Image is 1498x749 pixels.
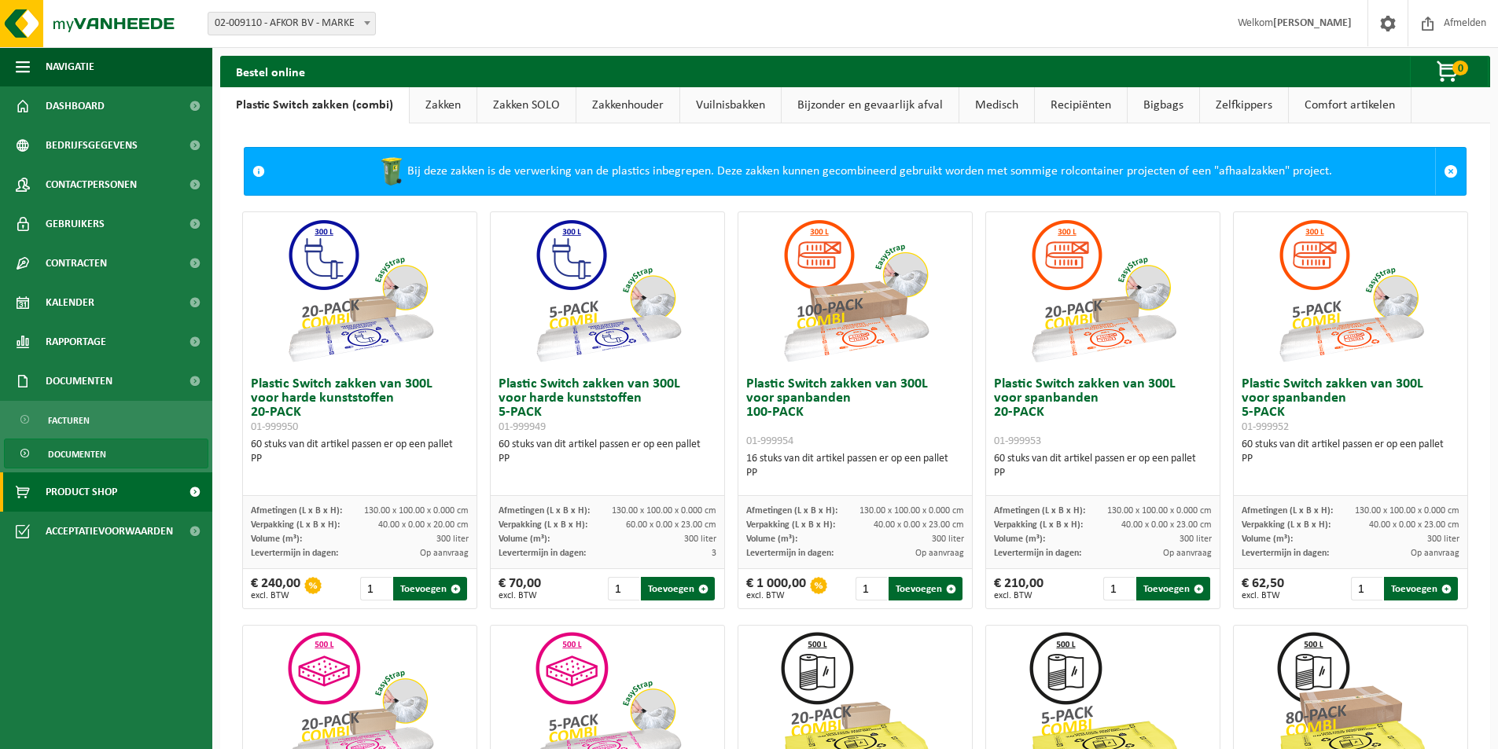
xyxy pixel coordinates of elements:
img: 01-999950 [282,212,439,369]
span: 01-999953 [994,435,1041,447]
span: 40.00 x 0.00 x 23.00 cm [1121,520,1212,530]
div: 60 stuks van dit artikel passen er op een pallet [1242,438,1459,466]
span: 3 [712,549,716,558]
a: Documenten [4,439,208,468]
span: Volume (m³): [251,534,302,544]
img: 01-999952 [1272,212,1430,369]
span: Op aanvraag [1411,549,1459,558]
a: Zakken [410,87,477,123]
a: Bijzonder en gevaarlijk afval [782,87,959,123]
a: Comfort artikelen [1289,87,1411,123]
img: 01-999954 [777,212,934,369]
input: 1 [1103,577,1135,600]
div: 60 stuks van dit artikel passen er op een pallet [994,452,1212,480]
div: PP [251,452,469,466]
span: Volume (m³): [994,534,1045,544]
div: PP [499,452,716,466]
span: Product Shop [46,472,117,512]
button: Toevoegen [641,577,715,600]
span: Dashboard [46,86,105,126]
span: Afmetingen (L x B x H): [994,506,1085,516]
img: 01-999949 [529,212,686,369]
span: Facturen [48,406,90,435]
img: 01-999953 [1025,212,1182,369]
div: Bij deze zakken is de verwerking van de plastics inbegrepen. Deze zakken kunnen gecombineerd gebr... [273,148,1435,195]
span: 300 liter [932,534,964,544]
span: Levertermijn in dagen: [251,549,338,558]
span: 02-009110 - AFKOR BV - MARKE [208,13,375,35]
span: Verpakking (L x B x H): [1242,520,1331,530]
span: Afmetingen (L x B x H): [746,506,837,516]
a: Plastic Switch zakken (combi) [220,87,409,123]
span: Verpakking (L x B x H): [746,520,835,530]
a: Facturen [4,405,208,435]
span: 130.00 x 100.00 x 0.000 cm [364,506,469,516]
span: Verpakking (L x B x H): [994,520,1083,530]
span: 300 liter [1427,534,1459,544]
span: Bedrijfsgegevens [46,126,138,165]
span: 02-009110 - AFKOR BV - MARKE [208,12,376,35]
span: 01-999949 [499,421,546,433]
div: € 70,00 [499,577,541,600]
span: Volume (m³): [499,534,550,544]
span: 300 liter [436,534,469,544]
span: Levertermijn in dagen: [746,549,834,558]
a: Zelfkippers [1200,87,1288,123]
span: excl. BTW [499,591,541,600]
div: PP [1242,452,1459,466]
input: 1 [608,577,640,600]
span: Documenten [46,362,112,401]
span: Verpakking (L x B x H): [499,520,587,530]
span: Documenten [48,439,106,469]
button: Toevoegen [1384,577,1458,600]
span: excl. BTW [994,591,1043,600]
h3: Plastic Switch zakken van 300L voor harde kunststoffen 20-PACK [251,377,469,434]
span: excl. BTW [1242,591,1284,600]
span: Levertermijn in dagen: [994,549,1081,558]
div: PP [994,466,1212,480]
span: 40.00 x 0.00 x 23.00 cm [874,520,964,530]
a: Zakkenhouder [576,87,679,123]
span: Contactpersonen [46,165,137,204]
strong: [PERSON_NAME] [1273,17,1352,29]
div: 60 stuks van dit artikel passen er op een pallet [251,438,469,466]
span: 60.00 x 0.00 x 23.00 cm [626,520,716,530]
span: 01-999954 [746,435,793,447]
input: 1 [360,577,392,600]
a: Zakken SOLO [477,87,576,123]
div: 16 stuks van dit artikel passen er op een pallet [746,452,964,480]
span: Acceptatievoorwaarden [46,512,173,551]
span: Kalender [46,283,94,322]
span: 01-999950 [251,421,298,433]
span: 130.00 x 100.00 x 0.000 cm [859,506,964,516]
div: € 62,50 [1242,577,1284,600]
button: Toevoegen [393,577,467,600]
button: Toevoegen [889,577,962,600]
div: € 240,00 [251,577,300,600]
span: 01-999952 [1242,421,1289,433]
button: 0 [1410,56,1489,87]
h3: Plastic Switch zakken van 300L voor spanbanden 100-PACK [746,377,964,448]
span: excl. BTW [251,591,300,600]
a: Sluit melding [1435,148,1466,195]
span: Navigatie [46,47,94,86]
div: € 1 000,00 [746,577,806,600]
span: Levertermijn in dagen: [1242,549,1329,558]
h3: Plastic Switch zakken van 300L voor spanbanden 20-PACK [994,377,1212,448]
span: Volume (m³): [746,534,797,544]
h3: Plastic Switch zakken van 300L voor harde kunststoffen 5-PACK [499,377,716,434]
span: Afmetingen (L x B x H): [251,506,342,516]
div: 60 stuks van dit artikel passen er op een pallet [499,438,716,466]
h3: Plastic Switch zakken van 300L voor spanbanden 5-PACK [1242,377,1459,434]
span: Levertermijn in dagen: [499,549,586,558]
span: Volume (m³): [1242,534,1293,544]
button: Toevoegen [1136,577,1210,600]
div: € 210,00 [994,577,1043,600]
input: 1 [856,577,888,600]
span: Gebruikers [46,204,105,244]
a: Recipiënten [1035,87,1127,123]
span: 300 liter [1180,534,1212,544]
span: 300 liter [684,534,716,544]
span: 130.00 x 100.00 x 0.000 cm [1107,506,1212,516]
span: Op aanvraag [420,549,469,558]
